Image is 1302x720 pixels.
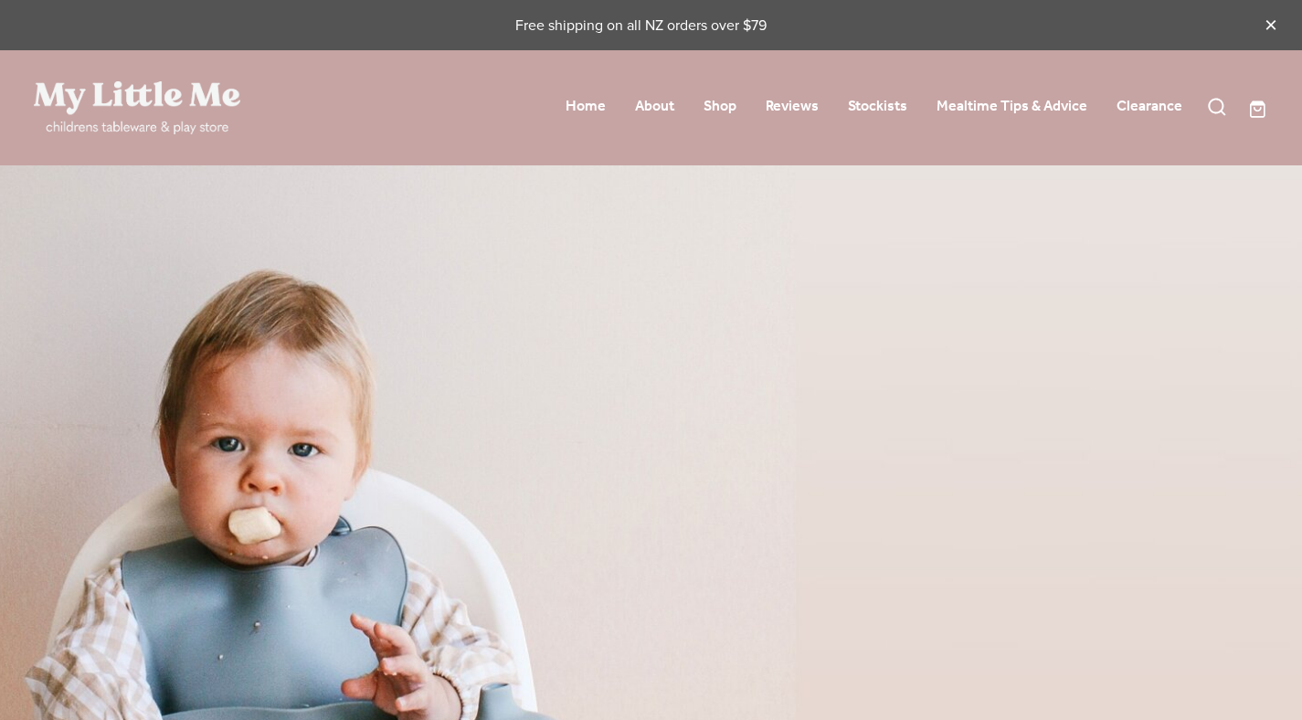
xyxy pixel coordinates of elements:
a: Mealtime Tips & Advice [937,92,1087,121]
p: Free shipping on all NZ orders over $79 [34,15,1249,35]
a: Shop [704,92,736,121]
a: Clearance [1117,92,1182,121]
a: My Little Me Ltd homepage [34,81,281,134]
a: Stockists [848,92,907,121]
a: Home [566,92,606,121]
a: About [635,92,674,121]
a: Reviews [766,92,819,121]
